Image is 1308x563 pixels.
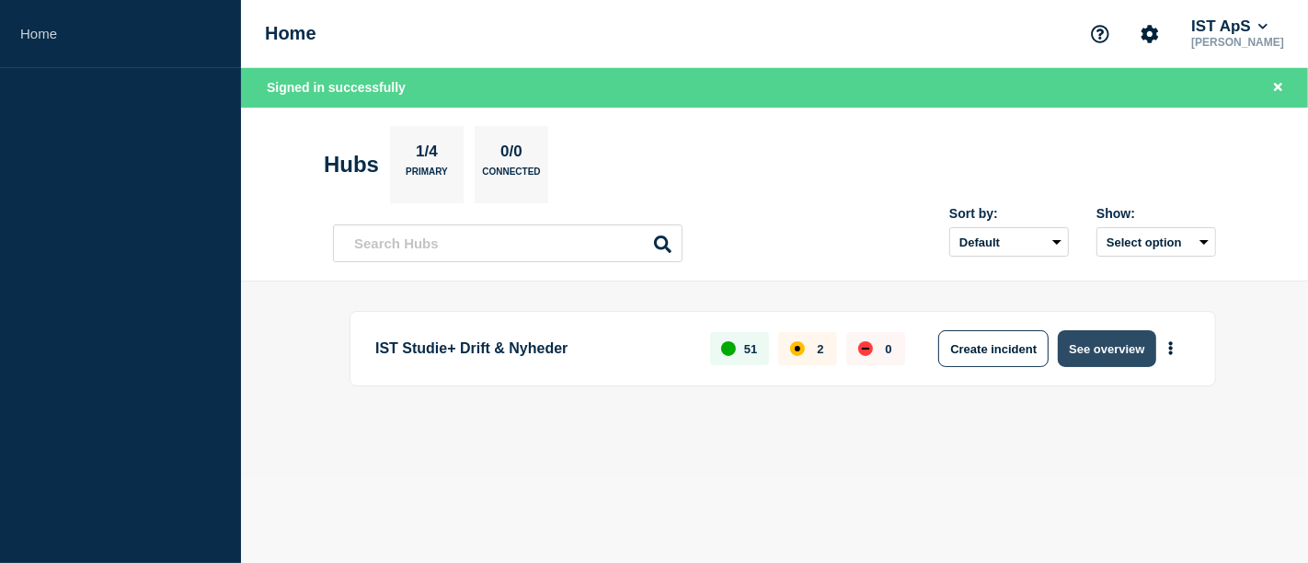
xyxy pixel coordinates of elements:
[949,206,1069,221] div: Sort by:
[1081,15,1119,53] button: Support
[333,224,683,262] input: Search Hubs
[1267,77,1290,98] button: Close banner
[265,23,316,44] h1: Home
[267,80,406,95] span: Signed in successfully
[494,143,530,167] p: 0/0
[375,330,689,367] p: IST Studie+ Drift & Nyheder
[324,152,379,178] h2: Hubs
[949,227,1069,257] select: Sort by
[938,330,1049,367] button: Create incident
[1058,330,1155,367] button: See overview
[790,341,805,356] div: affected
[1096,227,1216,257] button: Select option
[409,143,445,167] p: 1/4
[1159,332,1183,366] button: More actions
[1096,206,1216,221] div: Show:
[885,342,891,356] p: 0
[1188,17,1271,36] button: IST ApS
[721,341,736,356] div: up
[858,341,873,356] div: down
[1188,36,1288,49] p: [PERSON_NAME]
[482,167,540,186] p: Connected
[817,342,823,356] p: 2
[1130,15,1169,53] button: Account settings
[406,167,448,186] p: Primary
[744,342,757,356] p: 51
